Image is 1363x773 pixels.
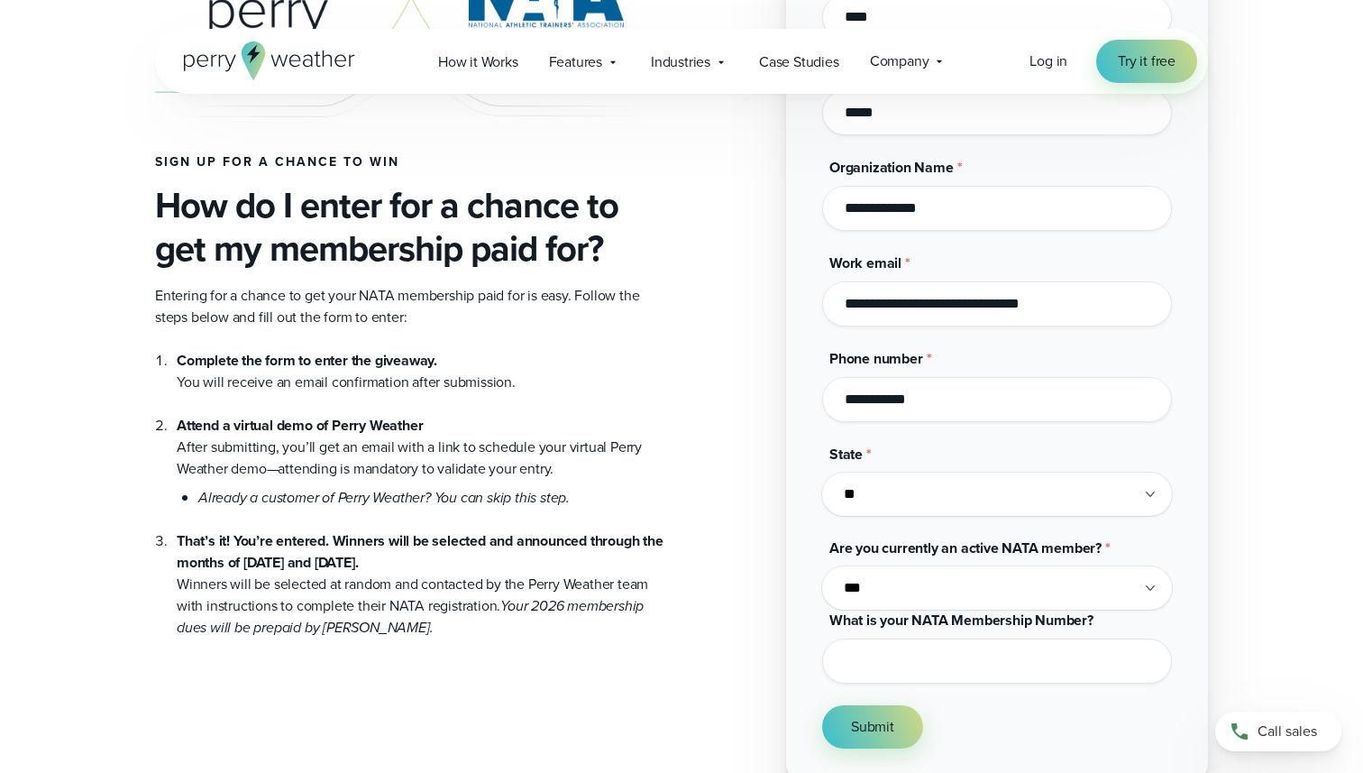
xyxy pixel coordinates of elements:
span: Submit [851,716,894,738]
a: How it Works [423,43,534,80]
span: Case Studies [759,51,839,73]
a: Try it free [1096,40,1197,83]
strong: Attend a virtual demo of Perry Weather [177,415,423,436]
h4: Sign up for a chance to win [155,155,667,170]
span: How it Works [438,51,518,73]
span: Are you currently an active NATA member? [829,538,1102,558]
em: Already a customer of Perry Weather? You can skip this step. [198,487,570,508]
strong: That’s it! You’re entered. Winners will be selected and announced through the months of [DATE] an... [177,530,663,573]
em: Your 2026 membership dues will be prepaid by [PERSON_NAME]. [177,595,644,638]
span: Phone number [829,348,923,369]
span: Industries [651,51,710,73]
li: Winners will be selected at random and contacted by the Perry Weather team with instructions to c... [177,509,667,639]
button: Submit [822,705,923,749]
span: Features [549,51,602,73]
span: What is your NATA Membership Number? [829,610,1093,630]
span: Try it free [1118,51,1175,72]
span: Log in [1029,51,1067,71]
span: Organization Name [829,157,954,178]
h3: How do I enter for a chance to get my membership paid for? [155,184,667,271]
span: Call sales [1258,721,1317,742]
li: You will receive an email confirmation after submission. [177,350,667,393]
p: Entering for a chance to get your NATA membership paid for is easy. Follow the steps below and fi... [155,285,667,328]
span: Work email [829,253,901,273]
a: Call sales [1215,712,1341,751]
span: Company [870,51,929,72]
a: Case Studies [744,43,855,80]
strong: Complete the form to enter the giveaway. [177,350,437,371]
a: Log in [1029,51,1067,72]
span: State [829,444,863,465]
li: After submitting, you’ll get an email with a link to schedule your virtual Perry Weather demo—att... [177,393,667,509]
